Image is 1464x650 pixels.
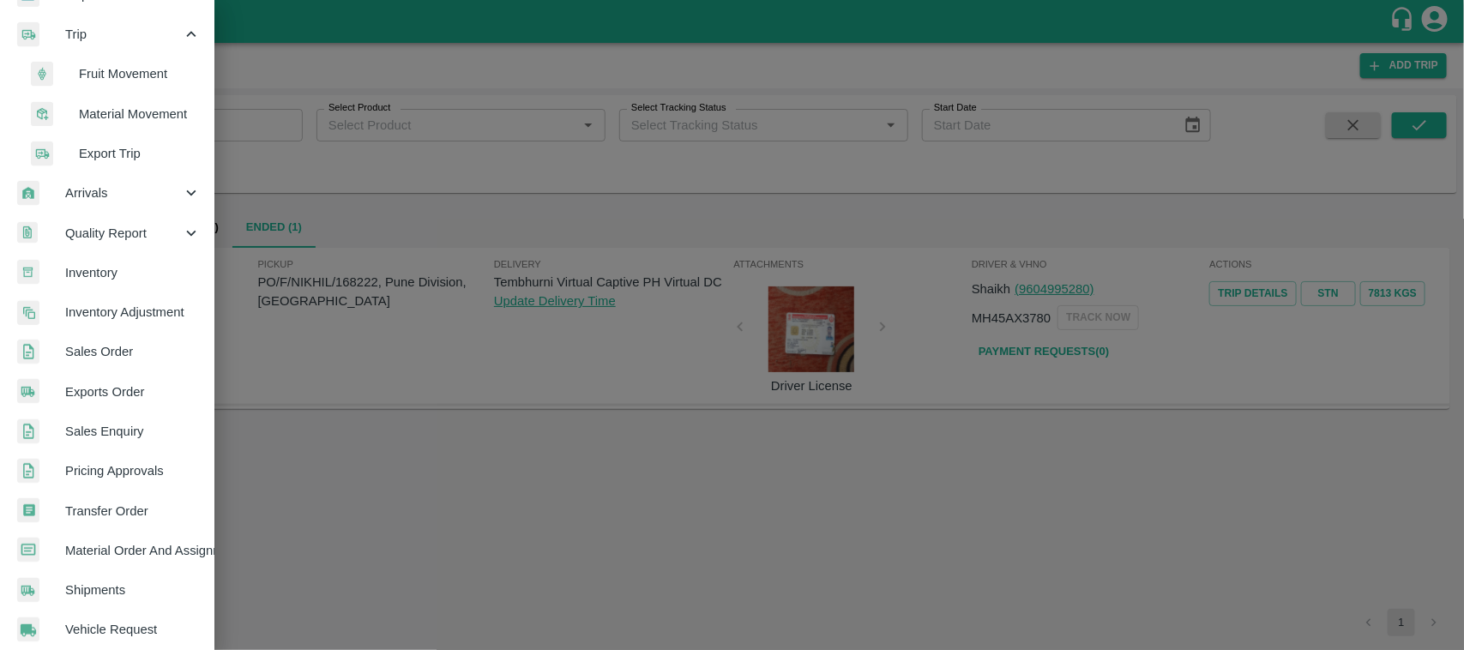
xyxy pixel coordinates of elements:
[17,340,39,364] img: sales
[65,303,201,322] span: Inventory Adjustment
[31,62,53,87] img: fruit
[17,459,39,484] img: sales
[17,260,39,285] img: whInventory
[65,541,201,560] span: Material Order And Assignment
[17,419,39,444] img: sales
[65,25,182,44] span: Trip
[14,54,214,93] a: fruitFruit Movement
[14,134,214,173] a: deliveryExport Trip
[17,538,39,563] img: centralMaterial
[17,498,39,523] img: whTransfer
[65,263,201,282] span: Inventory
[65,581,201,599] span: Shipments
[65,184,182,202] span: Arrivals
[65,224,182,243] span: Quality Report
[65,422,201,441] span: Sales Enquiry
[17,222,38,244] img: qualityReport
[31,101,53,127] img: material
[17,22,39,47] img: delivery
[65,382,201,401] span: Exports Order
[17,300,39,325] img: inventory
[79,64,201,83] span: Fruit Movement
[14,94,214,134] a: materialMaterial Movement
[17,379,39,404] img: shipments
[65,620,201,639] span: Vehicle Request
[31,141,53,166] img: delivery
[79,105,201,123] span: Material Movement
[65,502,201,521] span: Transfer Order
[79,144,201,163] span: Export Trip
[65,461,201,480] span: Pricing Approvals
[17,617,39,642] img: vehicle
[65,342,201,361] span: Sales Order
[17,181,39,206] img: whArrival
[17,578,39,603] img: shipments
